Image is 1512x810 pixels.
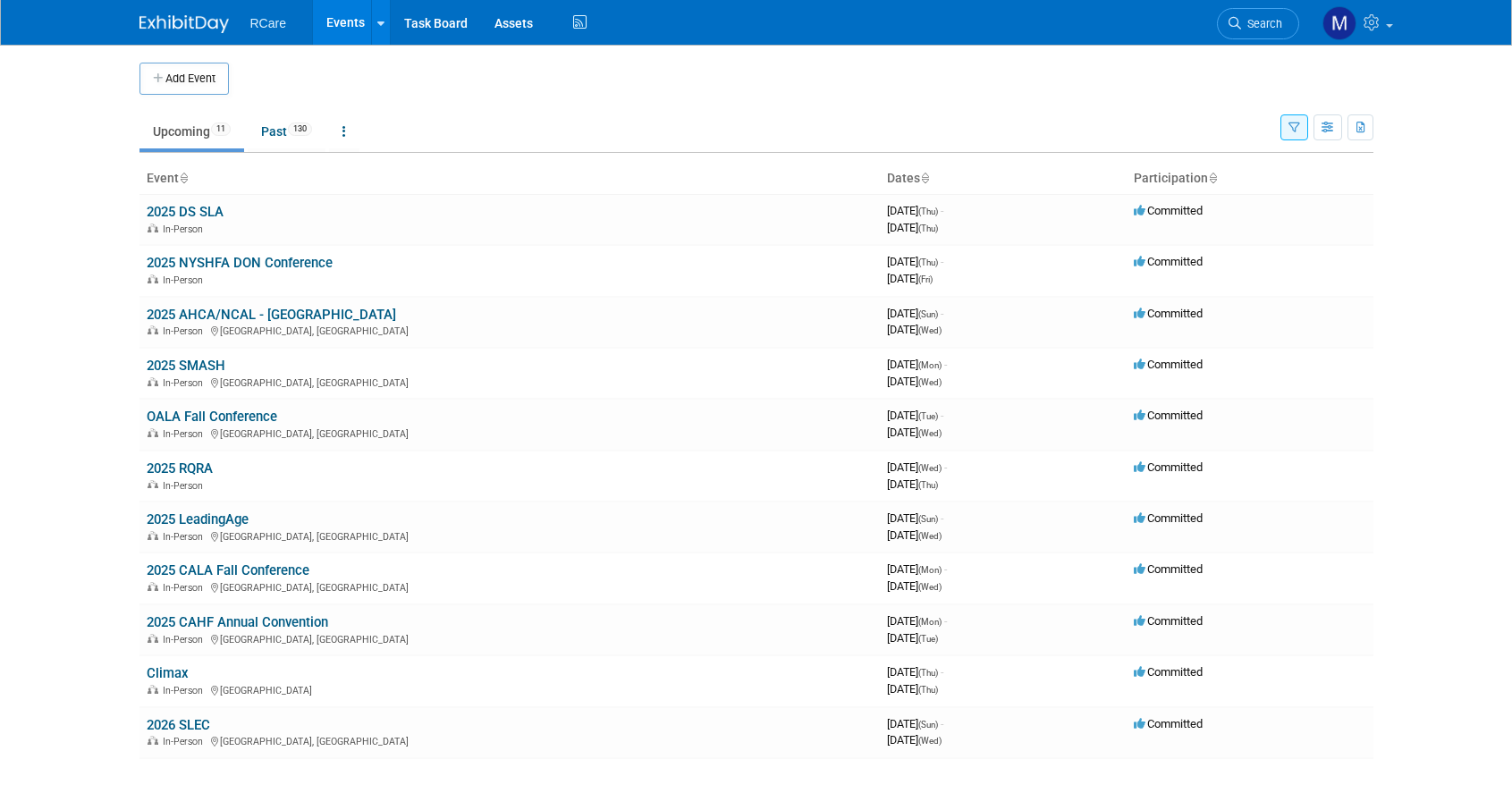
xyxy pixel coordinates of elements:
[918,582,942,592] span: (Wed)
[147,631,873,645] div: [GEOGRAPHIC_DATA], [GEOGRAPHIC_DATA]
[880,164,1127,194] th: Dates
[1134,204,1203,217] span: Committed
[163,224,208,235] span: In-Person
[918,736,942,746] span: (Wed)
[1134,511,1203,525] span: Committed
[148,325,158,334] img: In-Person Event
[887,579,942,593] span: [DATE]
[163,736,208,747] span: In-Person
[1134,307,1203,320] span: Committed
[163,531,208,543] span: In-Person
[918,720,938,730] span: (Sun)
[941,307,943,320] span: -
[147,733,873,747] div: [GEOGRAPHIC_DATA], [GEOGRAPHIC_DATA]
[887,375,942,388] span: [DATE]
[887,631,938,645] span: [DATE]
[148,582,158,591] img: In-Person Event
[147,528,873,543] div: [GEOGRAPHIC_DATA], [GEOGRAPHIC_DATA]
[250,16,286,30] span: RCare
[1208,171,1217,185] a: Sort by Participation Type
[918,411,938,421] span: (Tue)
[887,733,942,747] span: [DATE]
[248,114,325,148] a: Past130
[139,63,229,95] button: Add Event
[147,460,213,477] a: 2025 RQRA
[918,565,942,575] span: (Mon)
[147,426,873,440] div: [GEOGRAPHIC_DATA], [GEOGRAPHIC_DATA]
[1134,409,1203,422] span: Committed
[1134,460,1203,474] span: Committed
[918,634,938,644] span: (Tue)
[918,685,938,695] span: (Thu)
[148,377,158,386] img: In-Person Event
[944,358,947,371] span: -
[163,274,208,286] span: In-Person
[941,409,943,422] span: -
[179,171,188,185] a: Sort by Event Name
[887,221,938,234] span: [DATE]
[918,463,942,473] span: (Wed)
[288,122,312,136] span: 130
[944,460,947,474] span: -
[887,272,933,285] span: [DATE]
[147,375,873,389] div: [GEOGRAPHIC_DATA], [GEOGRAPHIC_DATA]
[1322,6,1356,40] img: Mike Andolina
[1134,614,1203,628] span: Committed
[147,358,225,374] a: 2025 SMASH
[918,207,938,216] span: (Thu)
[918,377,942,387] span: (Wed)
[944,614,947,628] span: -
[887,204,943,217] span: [DATE]
[887,409,943,422] span: [DATE]
[918,428,942,438] span: (Wed)
[918,668,938,678] span: (Thu)
[147,511,249,527] a: 2025 LeadingAge
[941,255,943,268] span: -
[147,579,873,594] div: [GEOGRAPHIC_DATA], [GEOGRAPHIC_DATA]
[147,614,328,630] a: 2025 CAHF Annual Convention
[887,665,943,679] span: [DATE]
[163,428,208,440] span: In-Person
[941,665,943,679] span: -
[163,685,208,696] span: In-Person
[918,617,942,627] span: (Mon)
[887,614,947,628] span: [DATE]
[1127,164,1373,194] th: Participation
[147,409,277,425] a: OALA Fall Conference
[1134,717,1203,730] span: Committed
[147,204,224,220] a: 2025 DS SLA
[941,717,943,730] span: -
[147,682,873,696] div: [GEOGRAPHIC_DATA]
[148,531,158,540] img: In-Person Event
[139,164,880,194] th: Event
[147,323,873,337] div: [GEOGRAPHIC_DATA], [GEOGRAPHIC_DATA]
[941,204,943,217] span: -
[887,323,942,336] span: [DATE]
[1241,17,1282,30] span: Search
[147,717,210,733] a: 2026 SLEC
[887,426,942,439] span: [DATE]
[887,562,947,576] span: [DATE]
[147,665,189,681] a: Climax
[139,114,244,148] a: Upcoming11
[887,717,943,730] span: [DATE]
[887,358,947,371] span: [DATE]
[941,511,943,525] span: -
[887,511,943,525] span: [DATE]
[139,15,229,33] img: ExhibitDay
[147,562,309,578] a: 2025 CALA Fall Conference
[918,257,938,267] span: (Thu)
[163,634,208,645] span: In-Person
[918,531,942,541] span: (Wed)
[148,274,158,283] img: In-Person Event
[887,307,943,320] span: [DATE]
[944,562,947,576] span: -
[148,428,158,437] img: In-Person Event
[148,224,158,232] img: In-Person Event
[147,255,333,271] a: 2025 NYSHFA DON Conference
[918,325,942,335] span: (Wed)
[887,682,938,696] span: [DATE]
[148,736,158,745] img: In-Person Event
[1134,255,1203,268] span: Committed
[1134,358,1203,371] span: Committed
